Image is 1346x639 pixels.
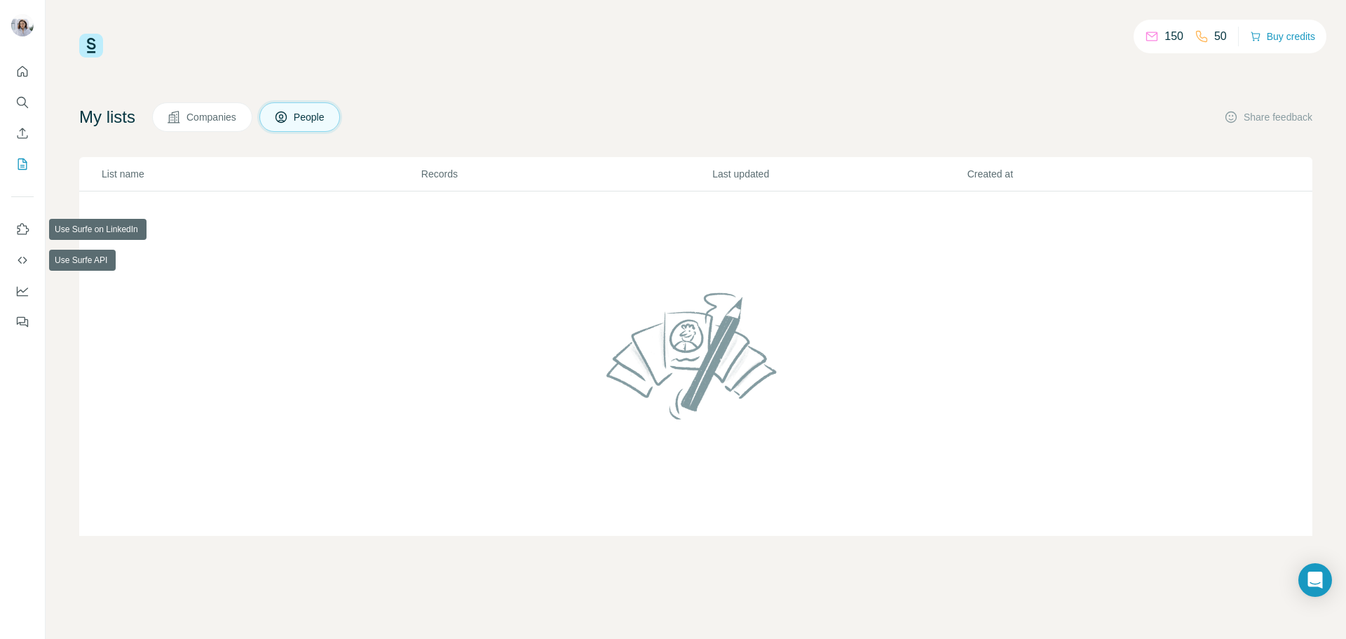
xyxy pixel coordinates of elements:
span: Companies [186,110,238,124]
div: Open Intercom Messenger [1298,563,1332,597]
p: Created at [967,167,1221,181]
img: No lists found [601,281,791,431]
p: Last updated [712,167,965,181]
img: Avatar [11,14,34,36]
button: Search [11,90,34,115]
p: Records [421,167,711,181]
button: My lists [11,152,34,177]
button: Quick start [11,59,34,84]
img: Surfe Logo [79,34,103,58]
button: Use Surfe on LinkedIn [11,217,34,242]
button: Dashboard [11,278,34,304]
p: List name [102,167,420,181]
p: 50 [1214,28,1227,45]
button: Use Surfe API [11,248,34,273]
h4: My lists [79,106,135,128]
p: 150 [1164,28,1183,45]
span: People [294,110,326,124]
button: Enrich CSV [11,121,34,146]
button: Buy credits [1250,27,1315,46]
button: Feedback [11,309,34,335]
button: Share feedback [1224,110,1312,124]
